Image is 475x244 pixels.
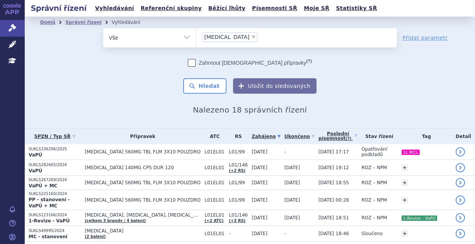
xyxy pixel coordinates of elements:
[260,32,264,42] input: [MEDICAL_DATA]
[29,218,70,224] strong: 1-Revize - VaPÚ
[229,231,248,236] span: -
[250,3,300,13] a: Písemnosti SŘ
[204,197,225,203] span: L01EL01
[252,215,267,220] span: [DATE]
[233,78,317,94] button: Uložit do sledovaných
[112,17,150,28] li: Vyhledávání
[229,197,248,203] span: L01/99
[402,215,437,221] i: 1-Revize - VaPÚ
[85,197,201,203] span: [MEDICAL_DATA] 560MG TBL FLM 3X10 POUZDRO
[284,231,286,236] span: -
[29,162,81,168] p: SUKLS282665/2024
[201,128,225,144] th: ATC
[225,128,248,144] th: RS
[138,3,204,13] a: Referenční skupiny
[252,165,267,170] span: [DATE]
[401,197,408,204] a: +
[204,212,225,218] span: L01EL01
[85,228,201,234] span: [MEDICAL_DATA]
[85,219,146,223] a: (celkem 3 brandy / 4 balení)
[85,180,201,185] span: [MEDICAL_DATA] 560MG TBL FLM 3X10 POUZDRO
[456,195,465,205] a: detail
[401,164,408,171] a: +
[284,197,300,203] span: [DATE]
[193,105,307,114] span: Nalezeno 18 správních řízení
[346,136,351,141] abbr: (?)
[29,212,81,218] p: SUKLS123166/2024
[206,3,248,13] a: Běžící lhůty
[85,165,201,170] span: [MEDICAL_DATA] 140MG CPS DUR 120
[204,219,223,223] a: (+2 ATC)
[252,149,267,155] span: [DATE]
[306,59,312,64] abbr: (?)
[25,3,93,13] h2: Správní řízení
[229,180,248,185] span: L01/99
[252,131,280,142] a: Zahájeno
[318,165,349,170] span: [DATE] 19:12
[334,3,379,13] a: Statistiky SŘ
[29,234,67,239] strong: MC - stanovení
[229,149,248,155] span: L01/99
[401,179,408,186] a: +
[397,128,452,144] th: Tag
[29,183,57,188] strong: VaPÚ + MC
[403,34,448,42] a: Přidat parametr
[318,149,349,155] span: [DATE] 17:17
[456,163,465,172] a: detail
[401,230,408,237] a: +
[183,78,227,94] button: Hledat
[29,177,81,183] p: SUKLS267269/2024
[29,152,42,158] strong: VaPÚ
[361,180,387,185] span: ROZ – NPM
[284,180,300,185] span: [DATE]
[252,231,267,236] span: [DATE]
[361,197,387,203] span: ROZ – NPM
[85,149,201,155] span: [MEDICAL_DATA] 560MG TBL FLM 3X10 POUZDRO
[402,150,420,155] i: 1L MCL
[188,59,312,67] label: Zahrnout [DEMOGRAPHIC_DATA] přípravky
[81,128,201,144] th: Přípravek
[85,212,201,218] span: [MEDICAL_DATA], [MEDICAL_DATA], [MEDICAL_DATA]
[318,128,358,144] a: Poslednípísemnost(?)
[284,165,300,170] span: [DATE]
[29,191,81,197] p: SUKLS225160/2024
[204,165,225,170] span: L01EL01
[252,180,267,185] span: [DATE]
[318,180,349,185] span: [DATE] 18:55
[284,131,315,142] a: Ukončeno
[252,197,267,203] span: [DATE]
[29,131,81,142] a: SPZN / Typ SŘ
[456,147,465,156] a: detail
[361,231,383,236] span: Sloučeno
[229,168,245,173] a: (+2 RS)
[318,231,349,236] span: [DATE] 18:46
[204,149,225,155] span: L01EL01
[301,3,332,13] a: Moje SŘ
[29,197,70,209] strong: PP - stanovení - VaPÚ + MC
[204,231,225,236] span: L01EL01
[284,215,300,220] span: [DATE]
[29,228,81,234] p: SUKLS49995/2024
[93,3,136,13] a: Vyhledávání
[251,34,256,39] span: ×
[456,178,465,187] a: detail
[229,212,248,218] span: L01/146
[361,215,387,220] span: ROZ – NPM
[40,20,55,25] a: Domů
[456,213,465,222] a: detail
[29,168,42,173] strong: VaPÚ
[85,234,106,239] a: (2 balení)
[284,149,286,155] span: -
[318,197,349,203] span: [DATE] 00:28
[229,219,245,223] a: (+3 RS)
[29,146,81,152] p: SUKLS336296/2025
[229,162,248,168] span: L01/146
[456,229,465,238] a: detail
[361,165,387,170] span: ROZ – NPM
[358,128,397,144] th: Stav řízení
[204,180,225,185] span: L01EL01
[318,215,349,220] span: [DATE] 18:51
[65,20,102,25] a: Správní řízení
[204,34,250,40] span: [MEDICAL_DATA]
[452,128,475,144] th: Detail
